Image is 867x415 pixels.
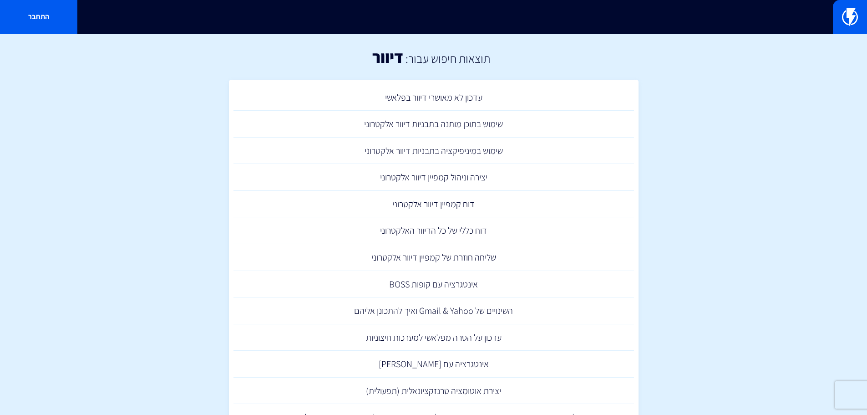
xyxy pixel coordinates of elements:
a: אינטגרציה עם [PERSON_NAME] [233,351,634,378]
a: אינטגרציה עם קופות BOSS [233,271,634,298]
a: יצירת אוטומציה טרנזקציונאלית (תפעולית) [233,378,634,405]
a: שימוש בתוכן מותנה בתבניות דיוור אלקטרוני [233,111,634,138]
a: עדכון על הסרה מפלאשי למערכות חיצוניות [233,324,634,351]
a: דוח קמפיין דיוור אלקטרוני [233,191,634,218]
a: שימוש במיניפיקציה בתבניות דיוור אלקטרוני [233,138,634,164]
a: יצירה וניהול קמפיין דיוור אלקטרוני [233,164,634,191]
a: שליחה חוזרת של קמפיין דיוור אלקטרוני [233,244,634,271]
a: השינויים של Gmail & Yahoo ואיך להתכונן אליהם [233,297,634,324]
h1: דיוור [372,48,403,66]
a: עדכון לא מאושרי דיוור בפלאשי [233,84,634,111]
h2: תוצאות חיפוש עבור: [403,52,490,65]
a: דוח כללי של כל הדיוור האלקטרוני [233,217,634,244]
